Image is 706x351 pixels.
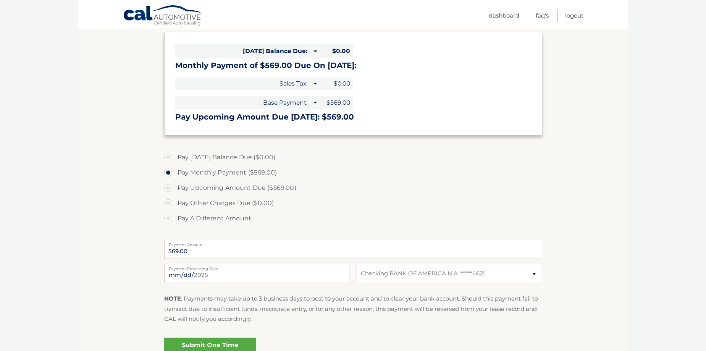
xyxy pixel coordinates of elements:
label: Pay Monthly Payment ($569.00) [164,165,542,180]
input: Payment Date [164,264,349,283]
span: $569.00 [319,96,353,109]
a: Dashboard [489,9,519,22]
label: Payment Amount [164,240,542,246]
label: Pay A Different Amount [164,211,542,226]
a: FAQ's [536,9,549,22]
h3: Pay Upcoming Amount Due [DATE]: $569.00 [175,112,531,122]
h3: Monthly Payment of $569.00 Due On [DATE]: [175,61,531,70]
label: Pay [DATE] Balance Due ($0.00) [164,150,542,165]
p: : Payments may take up to 3 business days to post to your account and to clear your bank account.... [164,294,542,324]
label: Pay Upcoming Amount Due ($569.00) [164,180,542,196]
span: = [311,44,318,58]
span: + [311,96,318,109]
span: $0.00 [319,77,353,90]
strong: NOTE [164,295,181,302]
span: Base Payment: [175,96,310,109]
span: Sales Tax: [175,77,310,90]
input: Payment Amount [164,240,542,259]
span: $0.00 [319,44,353,58]
span: + [311,77,318,90]
a: Cal Automotive [123,5,203,27]
label: Payment Processing Date [164,264,349,270]
a: Logout [565,9,583,22]
span: [DATE] Balance Due: [175,44,310,58]
label: Pay Other Charges Due ($0.00) [164,196,542,211]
